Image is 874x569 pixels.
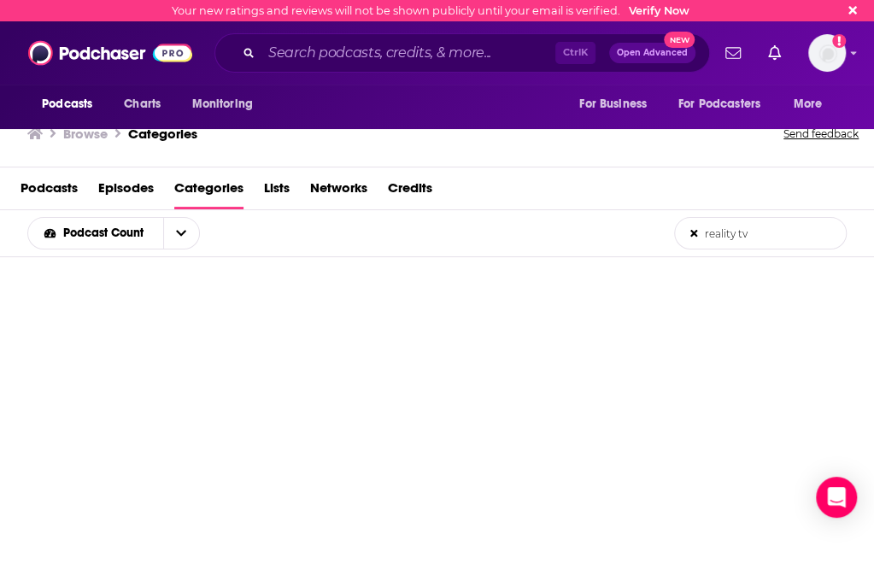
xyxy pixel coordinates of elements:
button: Show profile menu [808,34,846,72]
button: Send feedback [778,122,864,146]
span: New [664,32,695,48]
button: open menu [667,88,785,120]
button: open menu [163,218,199,249]
button: open menu [30,88,114,120]
img: User Profile [808,34,846,72]
span: More [794,92,823,116]
button: Open AdvancedNew [609,43,695,63]
a: Episodes [98,174,154,209]
a: Charts [113,88,171,120]
span: For Podcasters [678,92,760,116]
div: Search podcasts, credits, & more... [214,33,710,73]
a: Categories [174,174,243,209]
button: open menu [567,88,668,120]
svg: Email not verified [832,34,846,48]
button: open menu [28,227,163,239]
a: Show notifications dropdown [719,38,748,67]
button: open menu [782,88,844,120]
a: Credits [388,174,432,209]
span: For Business [579,92,647,116]
span: Podcasts [42,92,92,116]
a: Lists [264,174,290,209]
a: Podcasts [21,174,78,209]
img: Podchaser - Follow, Share and Rate Podcasts [28,37,192,69]
div: Open Intercom Messenger [816,477,857,518]
div: Your new ratings and reviews will not be shown publicly until your email is verified. [172,4,689,17]
a: Categories [128,126,197,142]
button: open menu [179,88,274,120]
a: Verify Now [629,4,689,17]
h2: Choose List sort [27,217,226,249]
span: Monitoring [191,92,252,116]
span: Podcast Count [63,227,150,239]
span: Logged in as jbarbour [808,34,846,72]
input: Search podcasts, credits, & more... [261,39,555,67]
span: Ctrl K [555,42,595,64]
span: Open Advanced [617,49,688,57]
a: Show notifications dropdown [761,38,788,67]
h3: Browse [63,126,108,142]
span: Charts [124,92,161,116]
a: Networks [310,174,367,209]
